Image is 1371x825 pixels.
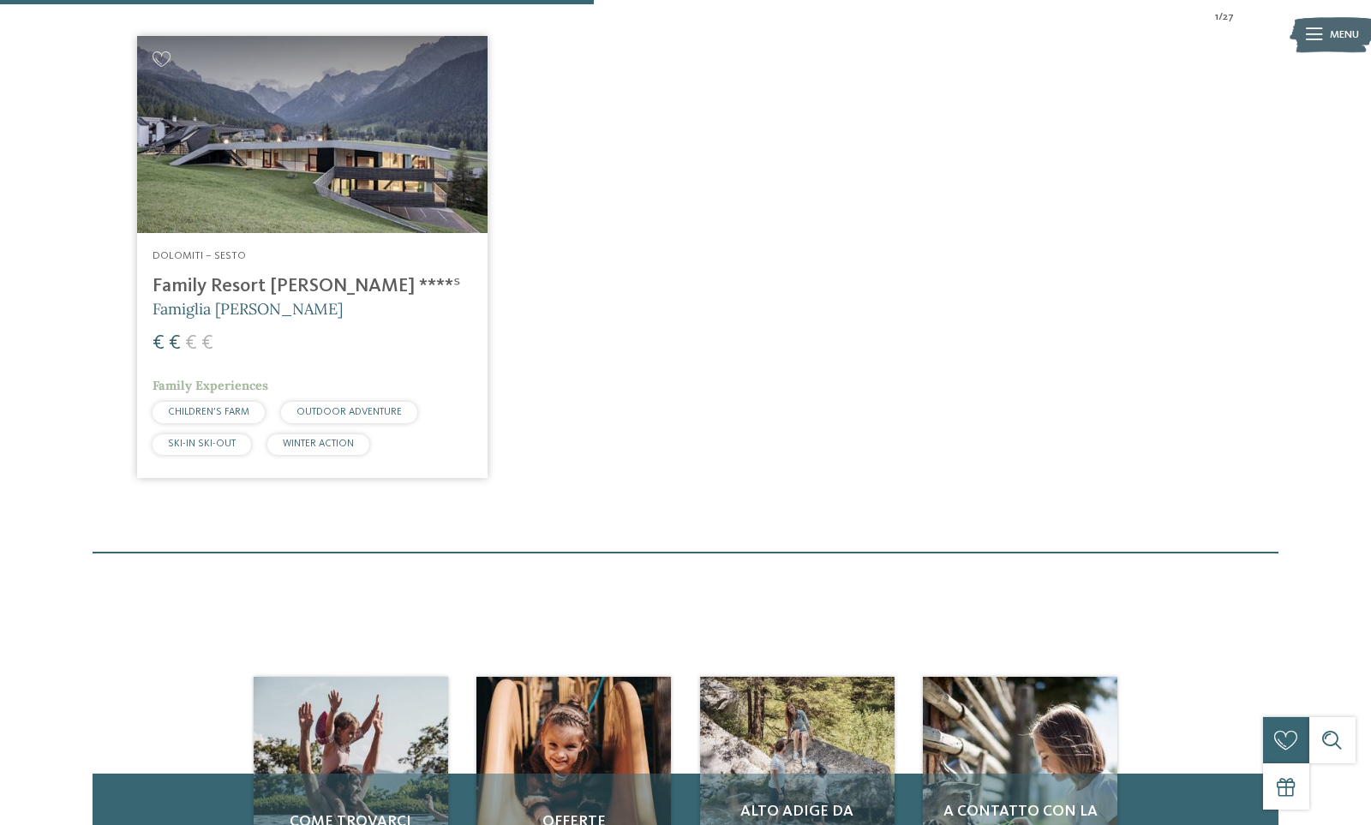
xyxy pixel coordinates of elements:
span: SKI-IN SKI-OUT [168,439,236,449]
span: WINTER ACTION [283,439,354,449]
h4: Family Resort [PERSON_NAME] ****ˢ [153,275,471,298]
a: Cercate un hotel per famiglie? Qui troverete solo i migliori! Dolomiti – Sesto Family Resort [PER... [137,36,487,478]
img: Family Resort Rainer ****ˢ [137,36,487,233]
span: € [201,333,213,354]
span: 27 [1223,9,1234,25]
span: € [153,333,165,354]
span: Family Experiences [153,378,268,393]
span: Dolomiti – Sesto [153,250,246,261]
span: OUTDOOR ADVENTURE [296,407,402,417]
span: Famiglia [PERSON_NAME] [153,299,343,319]
span: / [1218,9,1223,25]
span: € [185,333,197,354]
span: CHILDREN’S FARM [168,407,249,417]
span: 1 [1215,9,1218,25]
span: € [169,333,181,354]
